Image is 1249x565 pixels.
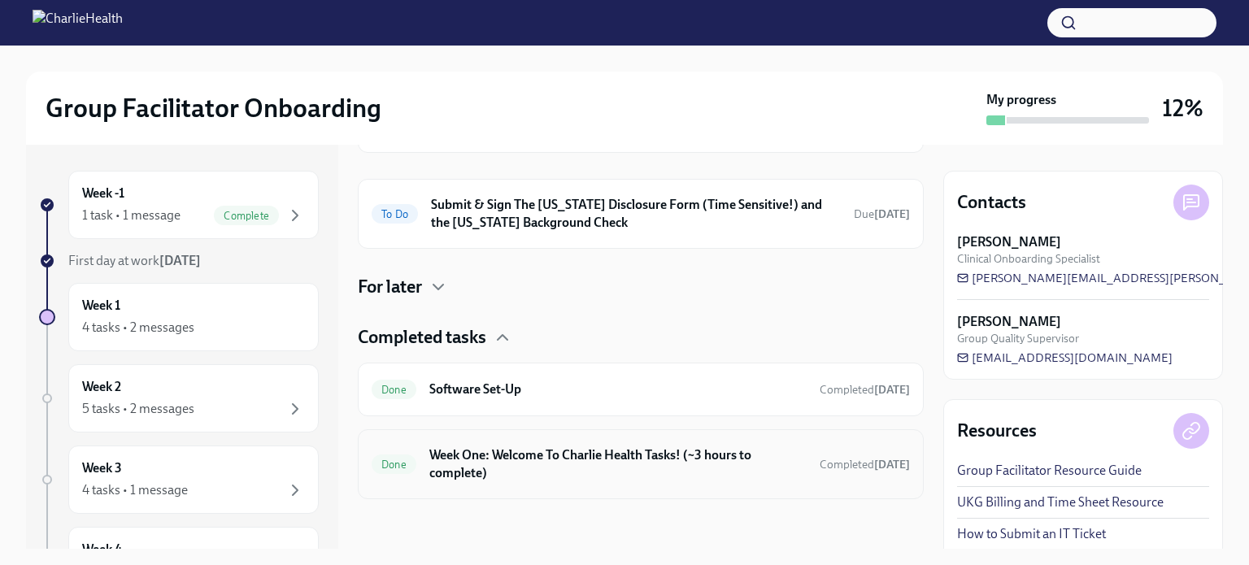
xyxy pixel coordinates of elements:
strong: [DATE] [874,207,910,221]
strong: [DATE] [159,253,201,268]
h6: Week 1 [82,297,120,315]
strong: [PERSON_NAME] [957,233,1061,251]
a: Group Facilitator Resource Guide [957,462,1142,480]
a: DoneWeek One: Welcome To Charlie Health Tasks! (~3 hours to complete)Completed[DATE] [372,443,910,485]
h4: Resources [957,419,1037,443]
a: Week -11 task • 1 messageComplete [39,171,319,239]
div: 1 task • 1 message [82,206,181,224]
a: UKG Billing and Time Sheet Resource [957,493,1164,511]
div: 4 tasks • 2 messages [82,319,194,337]
a: Week 34 tasks • 1 message [39,445,319,514]
h4: Contacts [957,190,1026,215]
span: Completed [820,458,910,472]
img: CharlieHealth [33,10,123,36]
a: Week 14 tasks • 2 messages [39,283,319,351]
h4: Completed tasks [358,325,486,350]
a: First day at work[DATE] [39,252,319,270]
h3: 12% [1162,93,1203,123]
a: DoneSoftware Set-UpCompleted[DATE] [372,376,910,402]
strong: [DATE] [874,383,910,397]
h6: Week One: Welcome To Charlie Health Tasks! (~3 hours to complete) [429,446,807,482]
h6: Week 2 [82,378,121,396]
strong: My progress [986,91,1056,109]
h6: Week -1 [82,185,124,202]
div: 4 tasks • 1 message [82,481,188,499]
span: September 24th, 2025 10:00 [854,206,910,222]
span: Complete [214,210,279,222]
span: First day at work [68,253,201,268]
span: September 18th, 2025 13:16 [820,457,910,472]
span: Completed [820,383,910,397]
h6: Week 3 [82,459,122,477]
h6: Submit & Sign The [US_STATE] Disclosure Form (Time Sensitive!) and the [US_STATE] Background Check [431,196,841,232]
span: Due [854,207,910,221]
a: [EMAIL_ADDRESS][DOMAIN_NAME] [957,350,1173,366]
span: Group Quality Supervisor [957,331,1079,346]
div: Completed tasks [358,325,924,350]
a: Week 25 tasks • 2 messages [39,364,319,432]
span: September 15th, 2025 15:57 [820,382,910,398]
h4: For later [358,275,422,299]
h6: Software Set-Up [429,380,807,398]
div: 5 tasks • 2 messages [82,400,194,418]
a: How to Submit an IT Ticket [957,525,1106,543]
strong: [DATE] [874,458,910,472]
span: Clinical Onboarding Specialist [957,251,1100,267]
a: To DoSubmit & Sign The [US_STATE] Disclosure Form (Time Sensitive!) and the [US_STATE] Background... [372,193,910,235]
h6: Week 4 [82,541,122,558]
strong: [PERSON_NAME] [957,313,1061,331]
span: Done [372,459,416,471]
h2: Group Facilitator Onboarding [46,92,381,124]
span: To Do [372,208,418,220]
div: For later [358,275,924,299]
span: Done [372,384,416,396]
